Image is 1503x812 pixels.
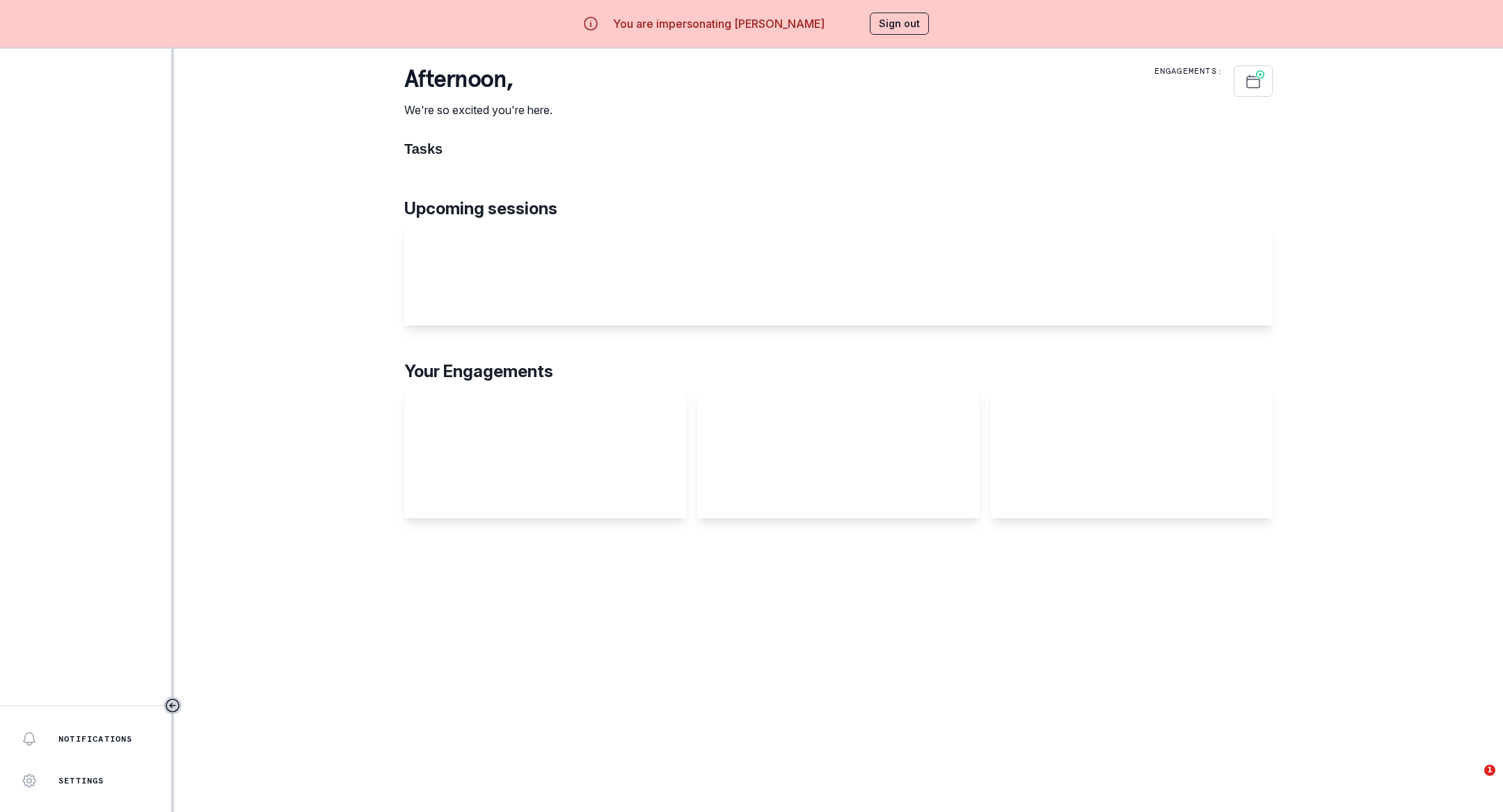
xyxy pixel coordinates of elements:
[870,13,929,35] button: Sign out
[58,775,104,786] p: Settings
[613,15,825,32] p: You are impersonating [PERSON_NAME]
[404,65,552,93] p: afternoon ,
[58,733,133,745] p: Notifications
[404,141,1273,157] h1: Tasks
[1154,65,1223,77] p: Engagements:
[404,102,552,118] p: We're so excited you're here.
[1234,65,1273,97] button: Schedule Sessions
[404,359,1273,384] p: Your Engagements
[1484,765,1495,776] span: 1
[164,696,182,715] button: Toggle sidebar
[404,196,1273,221] p: Upcoming sessions
[1456,765,1489,798] iframe: Intercom live chat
